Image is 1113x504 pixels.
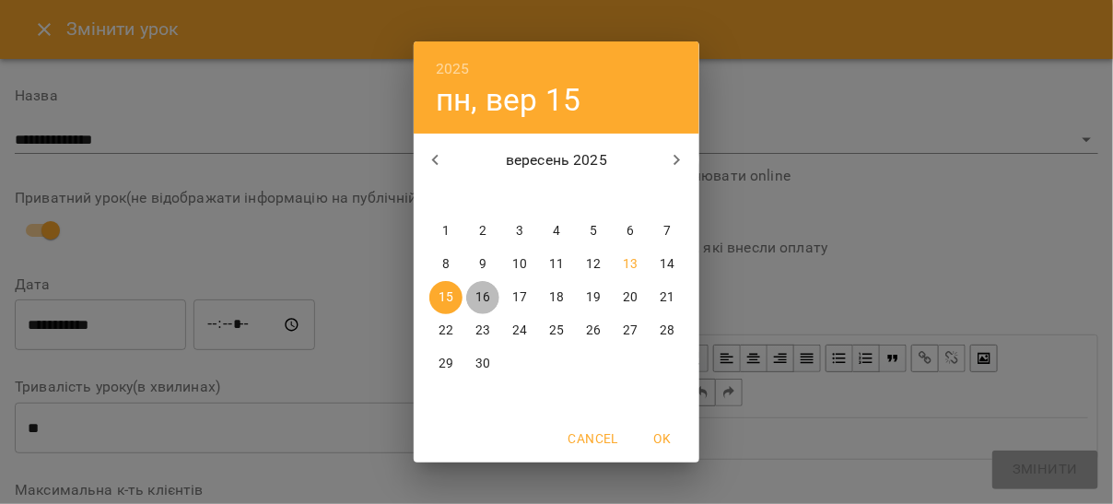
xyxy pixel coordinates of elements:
[586,255,601,274] p: 12
[540,187,573,205] span: чт
[577,187,610,205] span: пт
[590,222,597,240] p: 5
[503,281,536,314] button: 17
[577,248,610,281] button: 12
[442,255,450,274] p: 8
[458,149,656,171] p: вересень 2025
[503,215,536,248] button: 3
[568,428,618,450] span: Cancel
[586,288,601,307] p: 19
[623,288,638,307] p: 20
[429,314,463,347] button: 22
[540,215,573,248] button: 4
[429,248,463,281] button: 8
[516,222,523,240] p: 3
[640,428,685,450] span: OK
[512,255,527,274] p: 10
[614,215,647,248] button: 6
[439,322,453,340] p: 22
[466,347,499,381] button: 30
[439,355,453,373] p: 29
[577,215,610,248] button: 5
[442,222,450,240] p: 1
[512,288,527,307] p: 17
[627,222,634,240] p: 6
[466,248,499,281] button: 9
[614,281,647,314] button: 20
[614,314,647,347] button: 27
[650,215,684,248] button: 7
[553,222,560,240] p: 4
[660,255,674,274] p: 14
[436,81,580,119] button: пн, вер 15
[429,347,463,381] button: 29
[577,314,610,347] button: 26
[439,288,453,307] p: 15
[549,288,564,307] p: 18
[663,222,671,240] p: 7
[540,281,573,314] button: 18
[503,314,536,347] button: 24
[577,281,610,314] button: 19
[466,187,499,205] span: вт
[466,314,499,347] button: 23
[466,281,499,314] button: 16
[479,222,486,240] p: 2
[650,281,684,314] button: 21
[586,322,601,340] p: 26
[549,255,564,274] p: 11
[429,281,463,314] button: 15
[503,187,536,205] span: ср
[549,322,564,340] p: 25
[475,288,490,307] p: 16
[429,215,463,248] button: 1
[540,314,573,347] button: 25
[561,422,626,455] button: Cancel
[475,322,490,340] p: 23
[660,288,674,307] p: 21
[614,248,647,281] button: 13
[475,355,490,373] p: 30
[614,187,647,205] span: сб
[540,248,573,281] button: 11
[479,255,486,274] p: 9
[623,322,638,340] p: 27
[660,322,674,340] p: 28
[466,215,499,248] button: 2
[623,255,638,274] p: 13
[633,422,692,455] button: OK
[436,56,470,82] button: 2025
[650,187,684,205] span: нд
[650,314,684,347] button: 28
[650,248,684,281] button: 14
[512,322,527,340] p: 24
[503,248,536,281] button: 10
[429,187,463,205] span: пн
